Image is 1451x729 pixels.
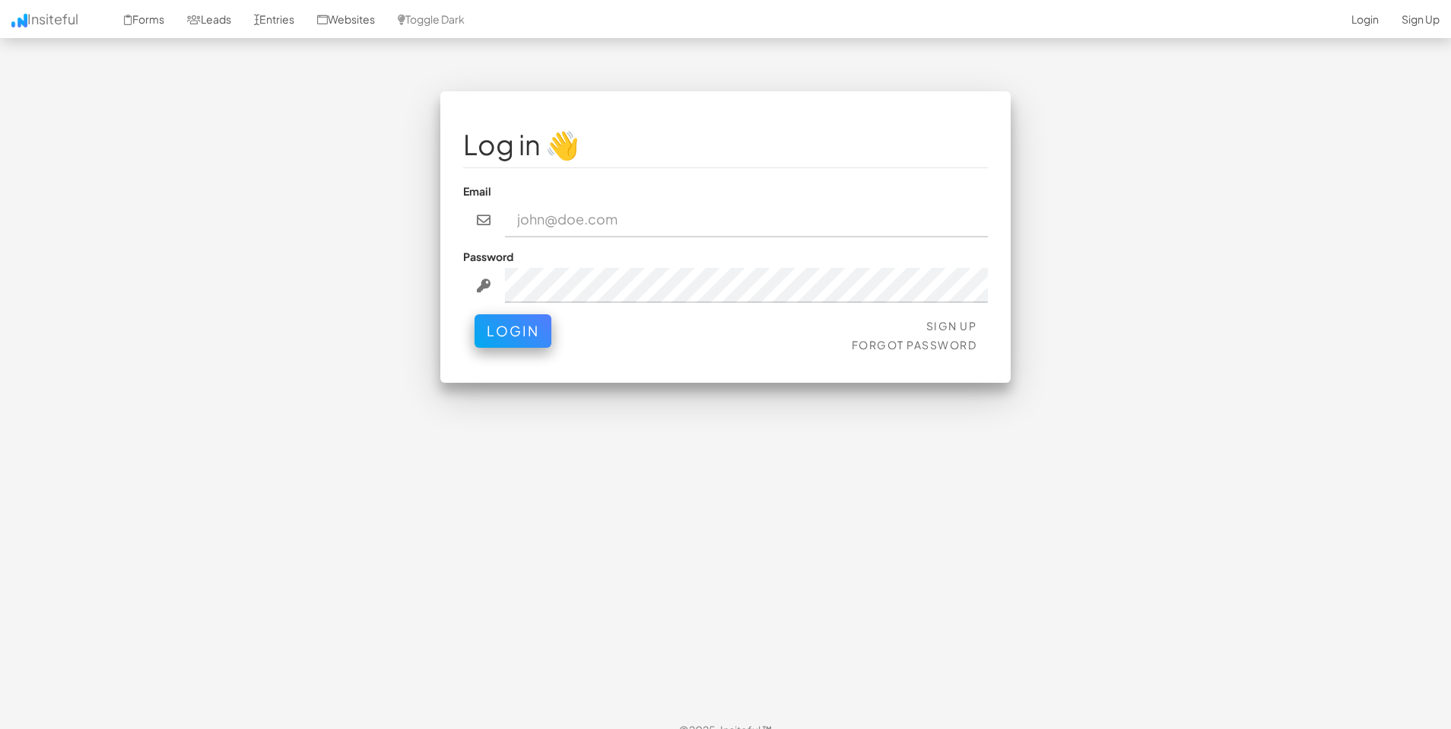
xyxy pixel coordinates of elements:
[852,338,977,352] a: Forgot Password
[463,183,491,199] label: Email
[505,202,989,237] input: john@doe.com
[463,249,513,264] label: Password
[463,129,988,160] h1: Log in 👋
[926,319,977,333] a: Sign Up
[11,14,27,27] img: icon.png
[475,314,551,348] button: Login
